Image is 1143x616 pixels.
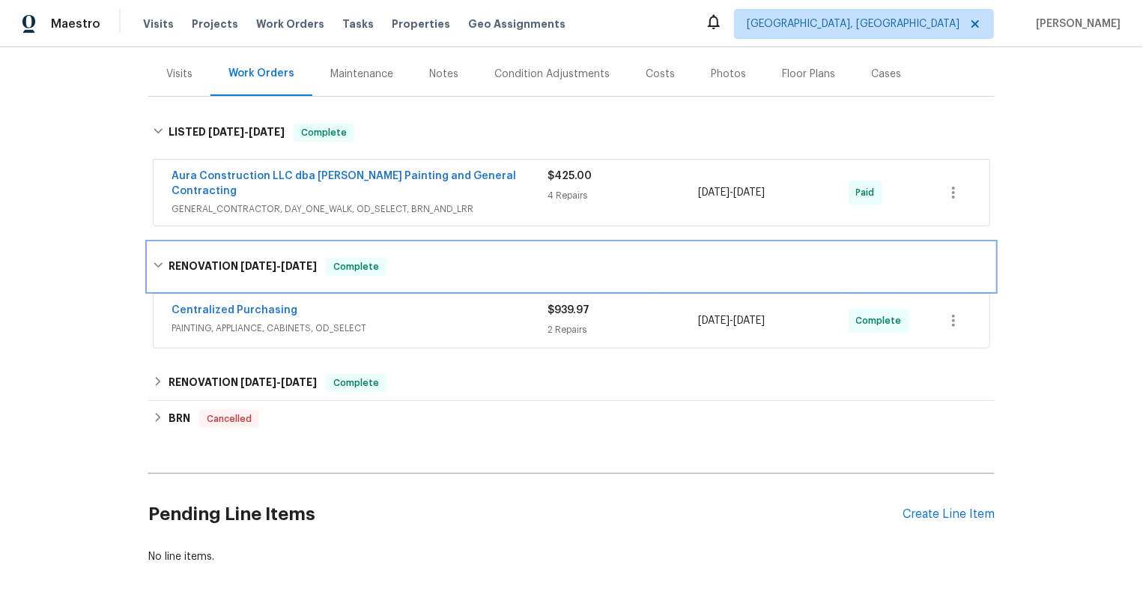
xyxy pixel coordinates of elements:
[330,67,393,82] div: Maintenance
[698,187,730,198] span: [DATE]
[148,549,995,564] div: No line items.
[698,315,730,326] span: [DATE]
[548,171,592,181] span: $425.00
[148,365,995,401] div: RENOVATION [DATE]-[DATE]Complete
[711,67,746,82] div: Photos
[240,261,317,271] span: -
[240,261,276,271] span: [DATE]
[249,127,285,137] span: [DATE]
[172,321,548,336] span: PAINTING, APPLIANCE, CABINETS, OD_SELECT
[172,202,548,217] span: GENERAL_CONTRACTOR, DAY_ONE_WALK, OD_SELECT, BRN_AND_LRR
[208,127,244,137] span: [DATE]
[856,185,881,200] span: Paid
[698,185,765,200] span: -
[148,480,903,549] h2: Pending Line Items
[295,125,353,140] span: Complete
[646,67,675,82] div: Costs
[169,410,190,428] h6: BRN
[903,507,995,522] div: Create Line Item
[782,67,835,82] div: Floor Plans
[148,243,995,291] div: RENOVATION [DATE]-[DATE]Complete
[240,377,276,387] span: [DATE]
[169,124,285,142] h6: LISTED
[172,171,516,196] a: Aura Construction LLC dba [PERSON_NAME] Painting and General Contracting
[169,374,317,392] h6: RENOVATION
[51,16,100,31] span: Maestro
[871,67,901,82] div: Cases
[281,261,317,271] span: [DATE]
[548,188,698,203] div: 4 Repairs
[256,16,324,31] span: Work Orders
[548,305,589,315] span: $939.97
[392,16,450,31] span: Properties
[327,375,385,390] span: Complete
[172,305,297,315] a: Centralized Purchasing
[747,16,959,31] span: [GEOGRAPHIC_DATA], [GEOGRAPHIC_DATA]
[733,187,765,198] span: [DATE]
[468,16,566,31] span: Geo Assignments
[342,19,374,29] span: Tasks
[208,127,285,137] span: -
[166,67,192,82] div: Visits
[148,109,995,157] div: LISTED [DATE]-[DATE]Complete
[240,377,317,387] span: -
[494,67,610,82] div: Condition Adjustments
[429,67,458,82] div: Notes
[169,258,317,276] h6: RENOVATION
[143,16,174,31] span: Visits
[856,313,908,328] span: Complete
[281,377,317,387] span: [DATE]
[698,313,765,328] span: -
[1030,16,1121,31] span: [PERSON_NAME]
[228,66,294,81] div: Work Orders
[192,16,238,31] span: Projects
[148,401,995,437] div: BRN Cancelled
[327,259,385,274] span: Complete
[733,315,765,326] span: [DATE]
[548,322,698,337] div: 2 Repairs
[201,411,258,426] span: Cancelled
